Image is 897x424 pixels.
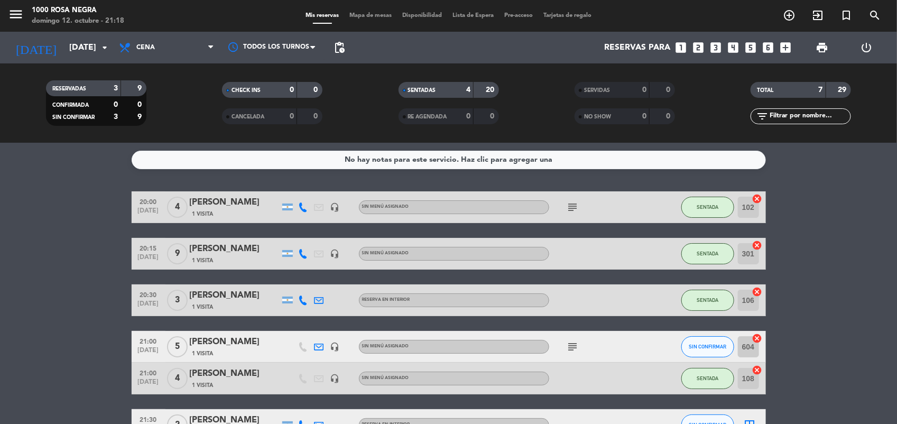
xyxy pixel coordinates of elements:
span: CONFIRMADA [52,103,89,108]
span: 4 [167,368,188,389]
span: SIN CONFIRMAR [52,115,95,120]
span: RE AGENDADA [408,114,447,119]
button: SENTADA [681,243,734,264]
strong: 0 [642,113,646,120]
button: menu [8,6,24,26]
span: 21:00 [135,366,162,379]
span: Disponibilidad [397,13,447,19]
i: looks_two [691,41,705,54]
div: [PERSON_NAME] [190,289,280,302]
strong: 29 [838,86,849,94]
input: Filtrar por nombre... [769,110,850,122]
span: 1 Visita [192,210,214,218]
i: headset_mic [330,249,340,259]
span: SENTADA [697,251,718,256]
span: RESERVADAS [52,86,86,91]
span: 21:00 [135,335,162,347]
strong: 9 [137,113,144,121]
i: looks_one [674,41,688,54]
strong: 0 [114,101,118,108]
strong: 0 [137,101,144,108]
span: Cena [136,44,155,51]
span: 20:00 [135,195,162,207]
span: 20:30 [135,288,162,300]
i: cancel [752,333,763,344]
strong: 3 [114,85,118,92]
span: Sin menú asignado [362,344,409,348]
div: [PERSON_NAME] [190,242,280,256]
i: headset_mic [330,202,340,212]
i: cancel [752,287,763,297]
span: 1 Visita [192,256,214,265]
i: power_settings_new [861,41,873,54]
span: NO SHOW [584,114,611,119]
strong: 0 [314,86,320,94]
button: SENTADA [681,290,734,311]
span: CANCELADA [232,114,264,119]
span: pending_actions [333,41,346,54]
span: TOTAL [757,88,773,93]
div: domingo 12. octubre - 21:18 [32,16,124,26]
strong: 0 [466,113,470,120]
span: [DATE] [135,347,162,359]
i: add_circle_outline [783,9,796,22]
span: [DATE] [135,379,162,391]
span: Tarjetas de regalo [538,13,597,19]
span: 9 [167,243,188,264]
i: add_box [779,41,792,54]
i: subject [567,201,579,214]
span: [DATE] [135,300,162,312]
span: 3 [167,290,188,311]
button: SENTADA [681,368,734,389]
span: CHECK INS [232,88,261,93]
span: Mapa de mesas [344,13,397,19]
div: 1000 Rosa Negra [32,5,124,16]
i: subject [567,340,579,353]
i: turned_in_not [840,9,853,22]
strong: 0 [290,113,294,120]
span: [DATE] [135,254,162,266]
i: search [868,9,881,22]
i: filter_list [756,110,769,123]
i: looks_6 [761,41,775,54]
div: [PERSON_NAME] [190,335,280,349]
span: SENTADAS [408,88,436,93]
span: SERVIDAS [584,88,610,93]
span: 5 [167,336,188,357]
i: arrow_drop_down [98,41,111,54]
strong: 0 [642,86,646,94]
i: [DATE] [8,36,64,59]
strong: 0 [314,113,320,120]
i: looks_3 [709,41,723,54]
span: SIN CONFIRMAR [689,344,726,349]
strong: 0 [666,86,672,94]
span: Reservas para [604,43,670,53]
span: [DATE] [135,207,162,219]
i: cancel [752,365,763,375]
i: headset_mic [330,374,340,383]
strong: 0 [490,113,496,120]
i: cancel [752,193,763,204]
i: exit_to_app [811,9,824,22]
span: Mis reservas [300,13,344,19]
strong: 3 [114,113,118,121]
button: SIN CONFIRMAR [681,336,734,357]
strong: 0 [290,86,294,94]
i: menu [8,6,24,22]
i: looks_4 [726,41,740,54]
span: print [816,41,828,54]
span: 4 [167,197,188,218]
span: SENTADA [697,204,718,210]
div: [PERSON_NAME] [190,196,280,209]
span: Lista de Espera [447,13,499,19]
span: SENTADA [697,297,718,303]
i: headset_mic [330,342,340,352]
button: SENTADA [681,197,734,218]
span: 20:15 [135,242,162,254]
span: 1 Visita [192,381,214,390]
strong: 20 [486,86,496,94]
strong: 0 [666,113,672,120]
i: looks_5 [744,41,757,54]
span: Pre-acceso [499,13,538,19]
strong: 9 [137,85,144,92]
